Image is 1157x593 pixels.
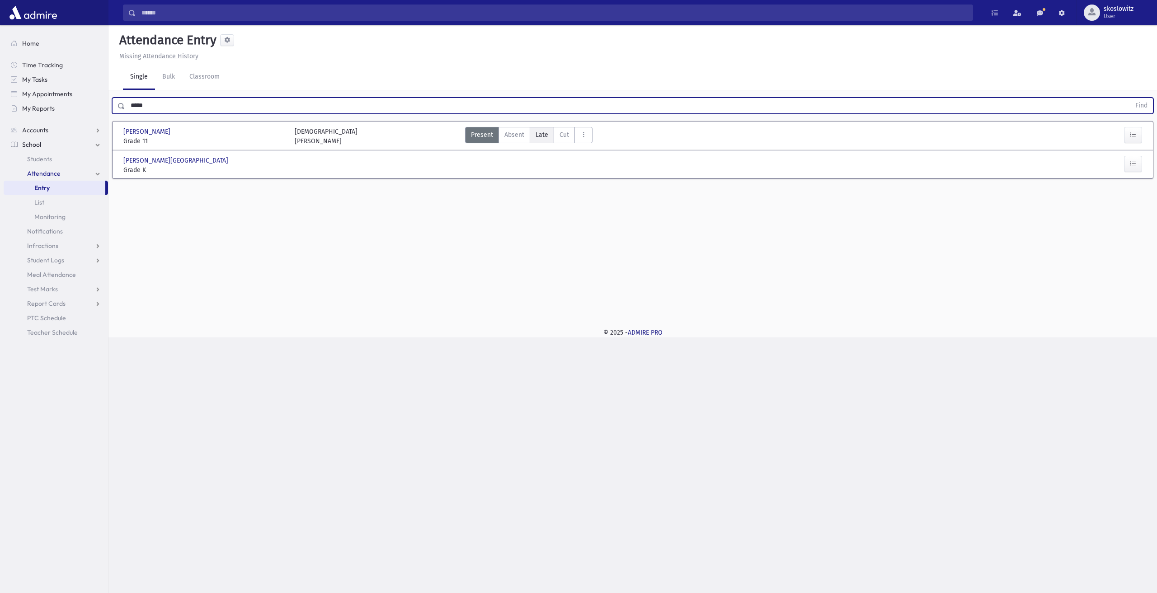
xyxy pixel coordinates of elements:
[22,39,39,47] span: Home
[27,271,76,279] span: Meal Attendance
[504,130,524,140] span: Absent
[116,33,216,48] h5: Attendance Entry
[4,253,108,267] a: Student Logs
[7,4,59,22] img: AdmirePro
[4,267,108,282] a: Meal Attendance
[4,181,105,195] a: Entry
[295,127,357,146] div: [DEMOGRAPHIC_DATA] [PERSON_NAME]
[22,61,63,69] span: Time Tracking
[123,328,1143,337] div: © 2025 -
[27,299,66,308] span: Report Cards
[4,325,108,340] a: Teacher Schedule
[1104,5,1133,13] span: skoslowitz
[22,90,72,98] span: My Appointments
[465,127,593,146] div: AttTypes
[22,126,48,134] span: Accounts
[4,166,108,181] a: Attendance
[34,198,44,206] span: List
[628,329,663,336] a: ADMIRE PRO
[27,285,58,293] span: Test Marks
[4,224,108,238] a: Notifications
[4,152,108,166] a: Students
[123,156,230,165] span: [PERSON_NAME][GEOGRAPHIC_DATA]
[119,52,198,60] u: Missing Attendance History
[34,213,66,221] span: Monitoring
[27,155,52,163] span: Students
[123,136,286,146] span: Grade 11
[182,65,227,90] a: Classroom
[34,184,50,192] span: Entry
[4,123,108,137] a: Accounts
[27,169,61,177] span: Attendance
[4,282,108,296] a: Test Marks
[22,140,41,149] span: School
[27,328,78,336] span: Teacher Schedule
[123,65,155,90] a: Single
[27,314,66,322] span: PTC Schedule
[116,52,198,60] a: Missing Attendance History
[22,104,55,112] span: My Reports
[4,58,108,72] a: Time Tracking
[560,130,569,140] span: Cut
[123,127,172,136] span: [PERSON_NAME]
[4,87,108,101] a: My Appointments
[27,242,58,250] span: Infractions
[471,130,493,140] span: Present
[4,296,108,311] a: Report Cards
[155,65,182,90] a: Bulk
[536,130,548,140] span: Late
[136,5,973,21] input: Search
[4,195,108,210] a: List
[4,311,108,325] a: PTC Schedule
[4,101,108,116] a: My Reports
[4,238,108,253] a: Infractions
[1104,13,1133,20] span: User
[4,137,108,152] a: School
[4,72,108,87] a: My Tasks
[22,75,47,84] span: My Tasks
[1130,98,1153,113] button: Find
[4,210,108,224] a: Monitoring
[123,165,286,175] span: Grade K
[4,36,108,51] a: Home
[27,256,64,264] span: Student Logs
[27,227,63,235] span: Notifications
